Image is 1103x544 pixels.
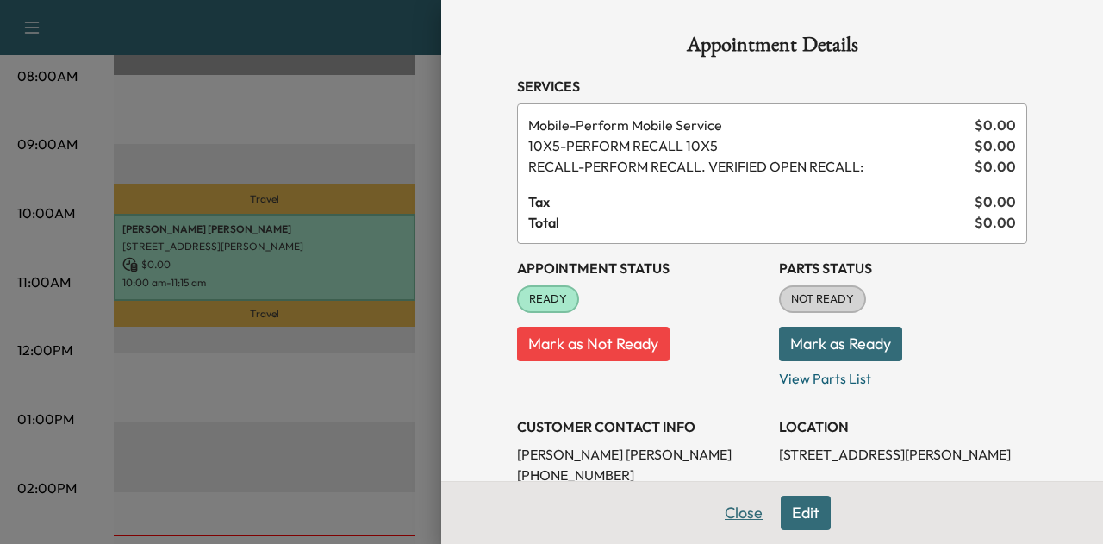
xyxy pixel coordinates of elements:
h3: Services [517,76,1027,97]
p: [STREET_ADDRESS][PERSON_NAME] [779,444,1027,465]
span: $ 0.00 [975,212,1016,233]
span: PERFORM RECALL. VERIFIED OPEN RECALL: [528,156,968,177]
span: $ 0.00 [975,191,1016,212]
span: Tax [528,191,975,212]
p: [PHONE_NUMBER] [517,465,765,485]
button: Close [714,496,774,530]
span: $ 0.00 [975,115,1016,135]
span: PERFORM RECALL 10X5 [528,135,968,156]
span: Total [528,212,975,233]
h3: Parts Status [779,258,1027,278]
h3: CUSTOMER CONTACT INFO [517,416,765,437]
p: [PERSON_NAME] [PERSON_NAME] [517,444,765,465]
span: $ 0.00 [975,156,1016,177]
h1: Appointment Details [517,34,1027,62]
h3: Appointment Status [517,258,765,278]
button: Mark as Ready [779,327,902,361]
p: View Parts List [779,361,1027,389]
span: $ 0.00 [975,135,1016,156]
button: Mark as Not Ready [517,327,670,361]
span: Perform Mobile Service [528,115,968,135]
span: READY [519,291,577,308]
h3: LOCATION [779,416,1027,437]
span: NOT READY [781,291,864,308]
button: Edit [781,496,831,530]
